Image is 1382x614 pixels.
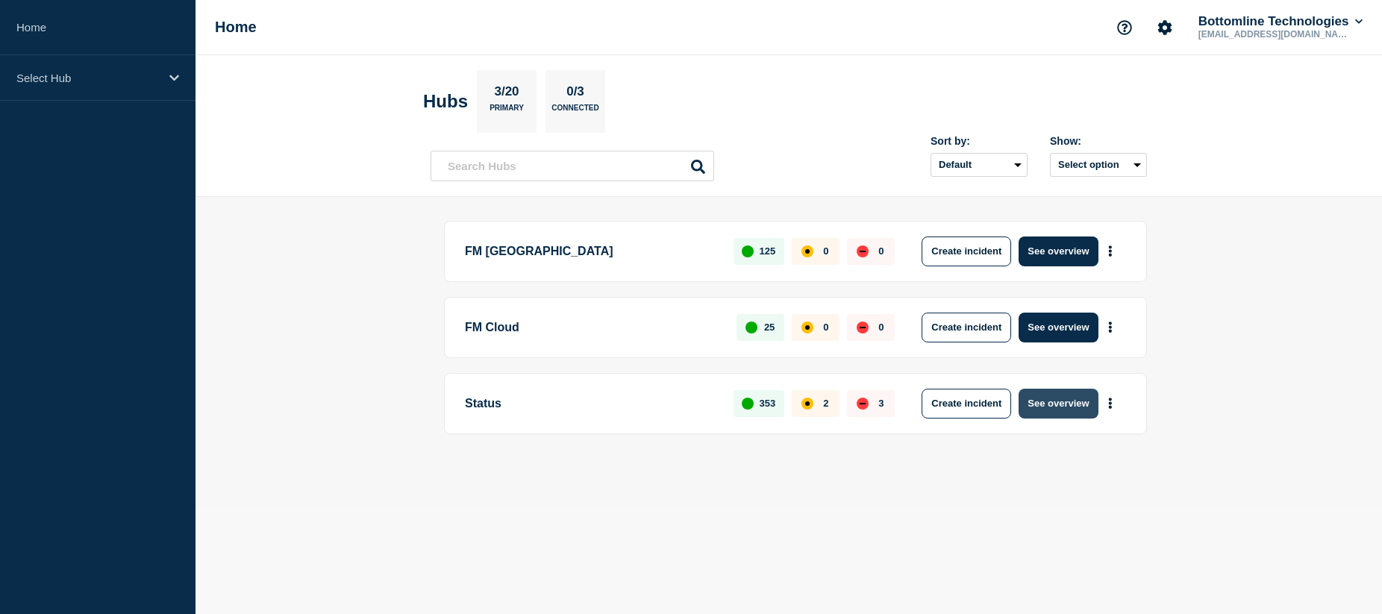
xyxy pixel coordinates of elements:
[1101,237,1120,265] button: More actions
[857,322,869,333] div: down
[742,398,754,410] div: up
[1195,14,1366,29] button: Bottomline Technologies
[1101,313,1120,341] button: More actions
[1101,389,1120,417] button: More actions
[1109,12,1140,43] button: Support
[465,236,716,266] p: FM [GEOGRAPHIC_DATA]
[745,322,757,333] div: up
[431,151,714,181] input: Search Hubs
[922,389,1011,419] button: Create incident
[823,245,828,257] p: 0
[931,135,1028,147] div: Sort by:
[801,245,813,257] div: affected
[922,236,1011,266] button: Create incident
[1195,29,1351,40] p: [EMAIL_ADDRESS][DOMAIN_NAME]
[16,72,160,84] p: Select Hub
[1019,313,1098,342] button: See overview
[823,322,828,333] p: 0
[1019,236,1098,266] button: See overview
[423,91,468,112] h2: Hubs
[742,245,754,257] div: up
[801,398,813,410] div: affected
[823,398,828,409] p: 2
[1019,389,1098,419] button: See overview
[465,389,716,419] p: Status
[490,104,524,119] p: Primary
[1050,135,1147,147] div: Show:
[489,84,525,104] p: 3/20
[1050,153,1147,177] button: Select option
[878,322,884,333] p: 0
[857,245,869,257] div: down
[561,84,590,104] p: 0/3
[465,313,719,342] p: FM Cloud
[760,245,776,257] p: 125
[764,322,775,333] p: 25
[801,322,813,333] div: affected
[215,19,257,36] h1: Home
[922,313,1011,342] button: Create incident
[551,104,598,119] p: Connected
[1149,12,1181,43] button: Account settings
[857,398,869,410] div: down
[878,245,884,257] p: 0
[931,153,1028,177] select: Sort by
[760,398,776,409] p: 353
[878,398,884,409] p: 3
